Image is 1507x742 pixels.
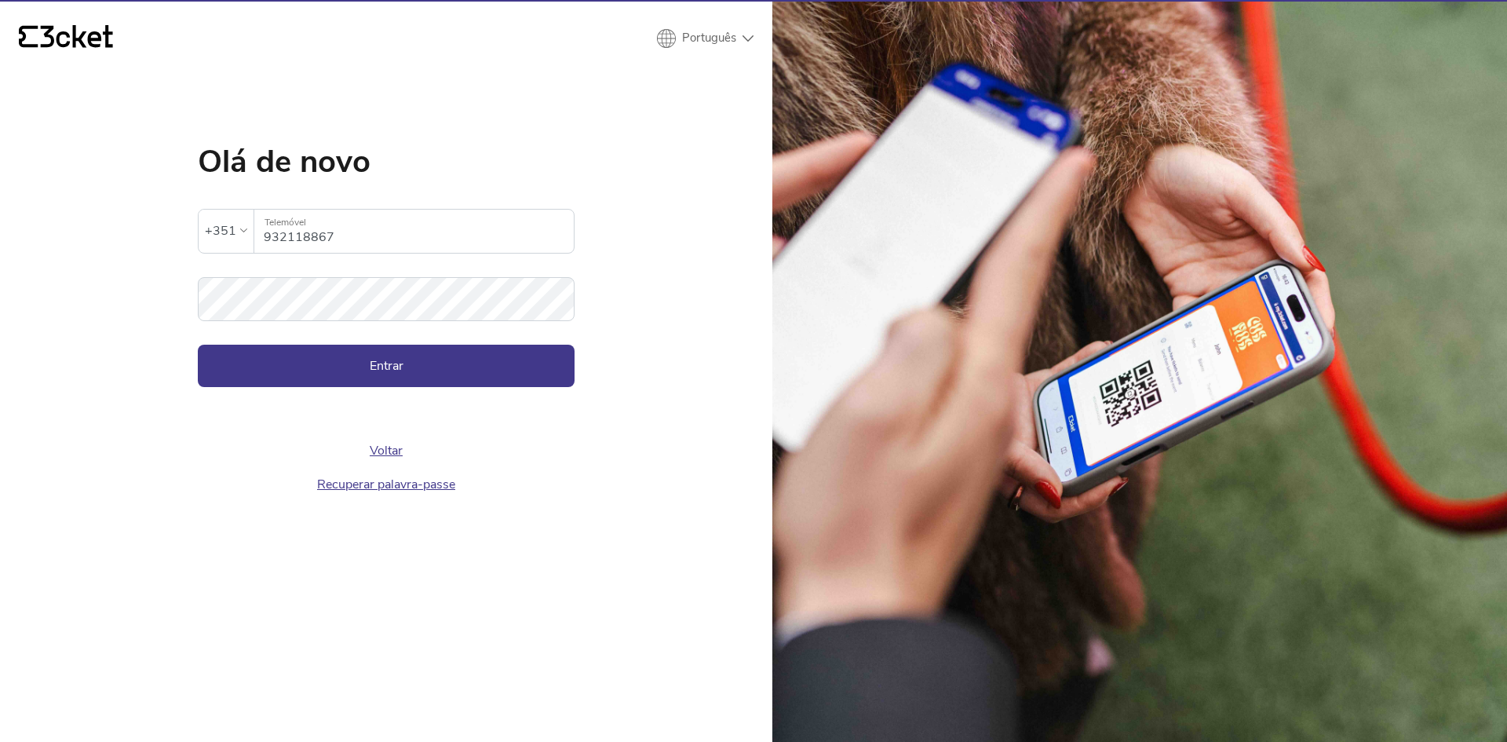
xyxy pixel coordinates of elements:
div: +351 [205,219,236,243]
label: Telemóvel [254,210,574,236]
g: {' '} [19,26,38,48]
input: Telemóvel [264,210,574,253]
label: Palavra-passe [198,277,575,303]
h1: Olá de novo [198,146,575,177]
button: Entrar [198,345,575,387]
a: Recuperar palavra-passe [317,476,455,493]
a: {' '} [19,25,113,52]
a: Voltar [370,442,403,459]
